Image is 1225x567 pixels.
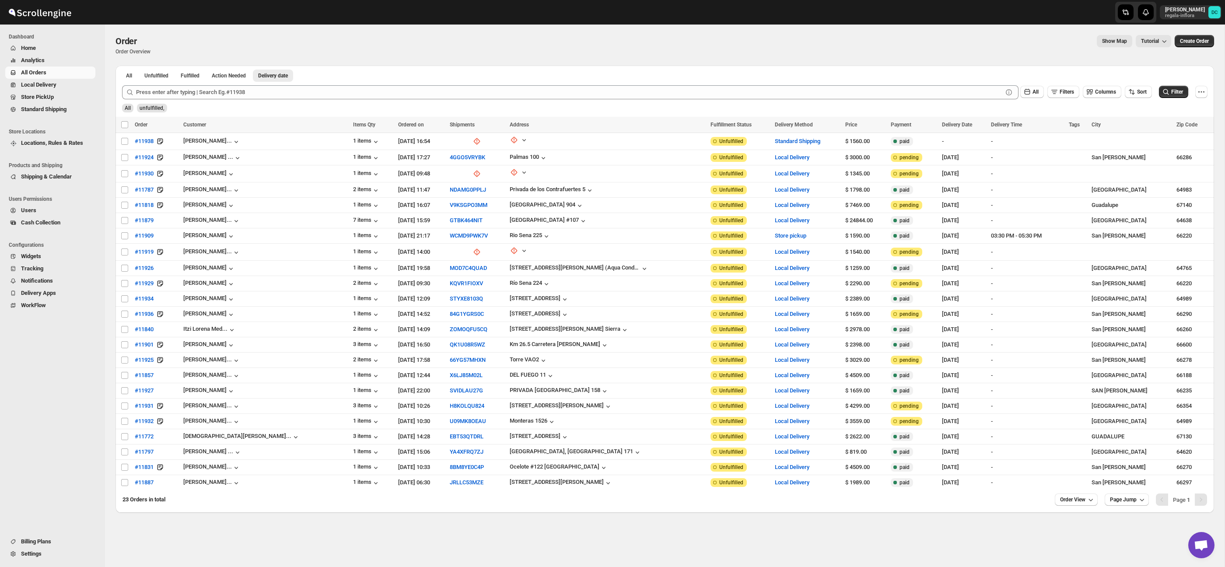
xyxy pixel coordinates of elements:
[510,186,594,195] button: Privada de los Contrafuertes 5
[129,414,159,428] button: #11932
[183,402,241,411] button: [PERSON_NAME]...
[183,463,241,472] button: [PERSON_NAME]...
[510,417,556,426] button: Monteras 1526
[129,261,159,275] button: #11926
[206,70,251,82] button: ActionNeeded
[775,372,809,378] button: Local Delivery
[450,186,486,193] button: NDAMG0PPLJ
[353,295,380,304] div: 1 items
[129,150,159,164] button: #11924
[136,85,1003,99] input: Press enter after typing | Search Eg.#11938
[353,448,380,457] button: 1 items
[183,356,241,365] button: [PERSON_NAME]...
[353,417,380,426] button: 1 items
[398,122,424,128] span: Ordered on
[353,186,380,195] button: 2 items
[129,307,159,321] button: #11936
[135,264,154,273] span: #11926
[353,433,380,441] button: 3 items
[115,48,150,55] p: Order Overview
[126,72,132,79] span: All
[353,463,380,472] button: 1 items
[1208,6,1221,18] span: DAVID CORONADO
[353,280,380,288] button: 2 items
[21,106,66,112] span: Standard Shipping
[510,201,575,208] div: [GEOGRAPHIC_DATA] 904
[353,122,375,128] span: Items Qty
[353,201,380,210] button: 1 items
[1105,493,1149,506] button: Page Jump
[353,232,380,241] div: 1 items
[183,325,227,332] div: Itzi Lorena Med...
[135,153,154,162] span: #11924
[510,280,551,288] button: Río Sena 224
[1032,89,1039,95] span: All
[183,371,241,380] button: [PERSON_NAME]...
[353,154,380,162] div: 1 items
[1136,35,1171,47] button: Tutorial
[510,387,609,395] button: PRIVADA [GEOGRAPHIC_DATA] 158
[129,445,159,459] button: #11797
[5,275,95,287] button: Notifications
[1188,532,1214,558] a: Open chat
[450,154,485,161] button: 4GGO5VRYBK
[129,384,159,398] button: #11927
[183,402,232,409] div: [PERSON_NAME]...
[135,185,154,194] span: #11787
[353,479,380,487] div: 1 items
[129,167,159,181] button: #11930
[353,341,380,350] button: 3 items
[21,57,45,63] span: Analytics
[183,201,235,210] button: [PERSON_NAME]
[183,417,232,424] div: [PERSON_NAME]...
[183,217,241,225] button: [PERSON_NAME]...
[129,229,159,243] button: #11909
[5,262,95,275] button: Tracking
[183,479,232,485] div: [PERSON_NAME]...
[775,170,809,177] button: Local Delivery
[775,479,809,486] button: Local Delivery
[510,341,609,350] button: Km 26.5 Carretera [PERSON_NAME]
[181,72,199,79] span: Fulfilled
[135,448,154,456] span: #11797
[183,463,232,470] div: [PERSON_NAME]...
[450,326,487,332] button: ZOMOQFU5CQ
[510,232,542,238] div: Rio Sena 225
[510,295,569,304] button: [STREET_ADDRESS]
[183,137,241,146] button: [PERSON_NAME]...
[135,201,154,210] span: #11818
[775,418,809,424] button: Local Delivery
[353,264,380,273] button: 1 items
[450,232,488,239] button: WCMD9PWK7V
[775,265,809,271] button: Local Delivery
[21,140,83,146] span: Locations, Rules & Rates
[353,325,380,334] button: 2 items
[353,137,380,146] button: 1 items
[775,154,809,161] button: Local Delivery
[5,204,95,217] button: Users
[129,353,159,367] button: #11925
[258,72,288,79] span: Delivery date
[510,341,600,347] div: Km 26.5 Carretera [PERSON_NAME]
[1083,86,1121,98] button: Columns
[510,217,579,223] div: [GEOGRAPHIC_DATA] #107
[1165,13,1205,18] p: regala-inflora
[212,72,246,79] span: Action Needed
[775,232,806,239] button: Store pickup
[183,232,235,241] div: [PERSON_NAME]
[21,265,43,272] span: Tracking
[1047,86,1079,98] button: Filters
[5,54,95,66] button: Analytics
[183,448,242,457] button: [PERSON_NAME] ...
[135,325,154,334] span: #11840
[450,280,483,287] button: KQVR1FIOXV
[183,122,206,128] span: Customer
[510,463,599,470] div: Ocelote #122 [GEOGRAPHIC_DATA]
[121,70,137,82] button: All
[510,448,633,455] div: [GEOGRAPHIC_DATA], [GEOGRAPHIC_DATA] 171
